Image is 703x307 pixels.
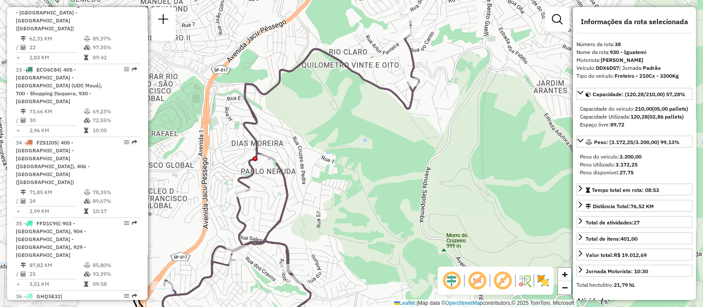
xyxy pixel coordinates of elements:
[21,190,26,195] i: Distância Total
[84,109,91,114] i: % de utilização do peso
[132,140,137,145] em: Rota exportada
[29,207,83,216] td: 2,99 KM
[576,48,692,56] div: Nome da rota:
[619,65,661,71] span: | Jornada:
[16,220,86,258] span: 35 -
[394,300,415,306] a: Leaflet
[558,268,571,281] a: Zoom in
[576,265,692,277] a: Jornada Motorista: 10:30
[16,139,90,185] span: | 405 - [GEOGRAPHIC_DATA] - [GEOGRAPHIC_DATA] ([GEOGRAPHIC_DATA]), 406 - [GEOGRAPHIC_DATA] ([GEOG...
[84,128,88,133] i: Tempo total em rota
[620,235,638,242] strong: 401,00
[648,113,684,120] strong: (02,86 pallets)
[576,88,692,100] a: Capacidade: (120,28/210,00) 57,28%
[576,200,692,212] a: Distância Total:76,52 KM
[16,197,20,206] td: /
[21,263,26,268] i: Distância Total
[580,169,689,177] div: Peso disponível:
[634,219,640,226] strong: 27
[36,66,60,73] span: ECO6C84
[16,116,20,125] td: /
[576,72,692,80] div: Tipo do veículo:
[21,118,26,123] i: Total de Atividades
[562,282,568,293] span: −
[616,161,638,168] strong: 3.172,25
[576,184,692,195] a: Tempo total em rota: 08:53
[29,280,83,289] td: 3,51 KM
[92,207,137,216] td: 10:17
[29,261,83,270] td: 87,82 KM
[620,153,641,160] strong: 3.200,00
[21,36,26,41] i: Distância Total
[124,220,129,226] em: Opções
[586,267,648,275] div: Jornada Motorista: 10:30
[576,136,692,148] a: Peso: (3.172,25/3.200,00) 99,13%
[132,67,137,72] em: Rota exportada
[576,232,692,244] a: Total de itens:401,00
[132,220,137,226] em: Rota exportada
[576,281,692,289] div: Total hectolitro:
[21,45,26,50] i: Total de Atividades
[492,270,513,291] span: Exibir rótulo
[548,11,566,28] a: Exibir filtros
[29,270,83,278] td: 25
[558,281,571,294] a: Zoom out
[84,118,91,123] i: % de utilização da cubagem
[576,64,692,72] div: Veículo:
[92,43,137,52] td: 97,35%
[21,109,26,114] i: Distância Total
[16,280,20,289] td: =
[576,149,692,180] div: Peso: (3.172,25/3.200,00) 99,13%
[29,34,83,43] td: 62,31 KM
[16,139,90,185] span: 34 -
[467,270,488,291] span: Exibir NR
[92,270,137,278] td: 93,39%
[576,18,692,26] h4: Informações da rota selecionada
[124,293,129,299] em: Opções
[652,105,688,112] strong: (05,00 pallets)
[576,101,692,132] div: Capacidade: (120,28/210,00) 57,28%
[586,202,654,210] div: Distância Total:
[36,139,57,146] span: FZS1I05
[29,53,83,62] td: 2,83 KM
[536,274,550,288] img: Exibir/Ocultar setores
[586,235,638,243] div: Total de itens:
[592,187,659,193] span: Tempo total em rota: 08:53
[92,53,137,62] td: 09:42
[518,274,532,288] img: Fluxo de ruas
[417,300,418,306] span: |
[615,72,679,79] strong: Freteiro - 210Cx - 3200Kg
[84,271,91,277] i: % de utilização da cubagem
[92,34,137,43] td: 89,37%
[16,43,20,52] td: /
[586,219,640,226] span: Total de atividades:
[615,41,621,47] strong: 38
[580,121,689,129] div: Espaço livre:
[16,207,20,216] td: =
[124,140,129,145] em: Opções
[29,43,83,52] td: 22
[84,209,88,214] i: Tempo total em rota
[16,53,20,62] td: =
[29,116,83,125] td: 30
[29,126,83,135] td: 2,46 KM
[155,11,172,30] a: Nova sessão e pesquisa
[21,199,26,204] i: Total de Atividades
[84,55,88,60] i: Tempo total em rota
[576,297,692,305] h4: Atividades
[620,169,634,176] strong: 27,75
[132,293,137,299] em: Rota exportada
[84,36,91,41] i: % de utilização do peso
[36,293,61,300] span: GHQ5E32
[92,116,137,125] td: 72,55%
[92,126,137,135] td: 10:05
[593,91,685,98] span: Capacidade: (120,28/210,00) 57,28%
[392,300,576,307] div: Map data © contributors,© 2025 TomTom, Microsoft
[614,252,647,258] strong: R$ 19.012,69
[594,139,680,145] span: Peso: (3.172,25/3.200,00) 99,13%
[643,65,661,71] strong: Padrão
[92,280,137,289] td: 09:58
[614,282,635,288] strong: 21,79 hL
[576,40,692,48] div: Número da rota:
[610,49,646,55] strong: 930 - Iguatemi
